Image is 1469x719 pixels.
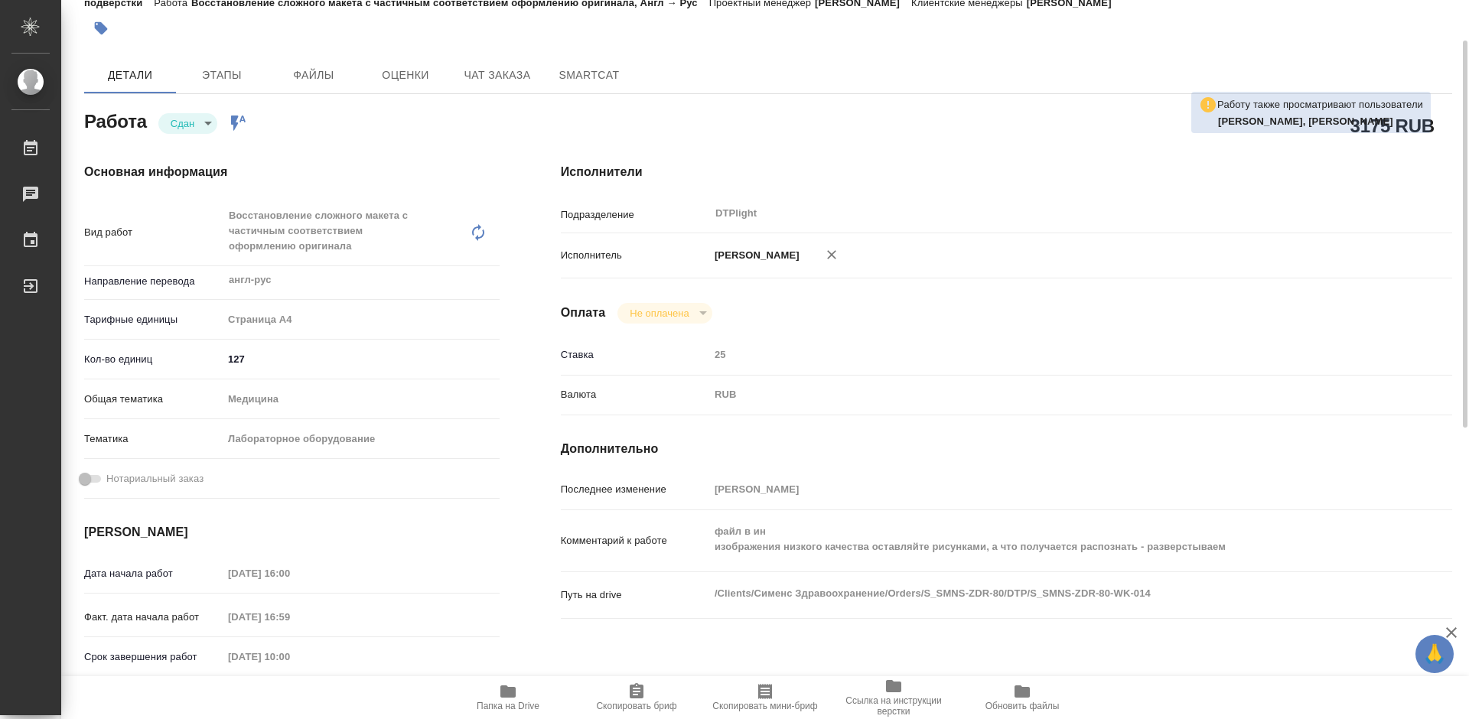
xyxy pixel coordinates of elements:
[617,303,712,324] div: Сдан
[223,348,500,370] input: ✎ Введи что-нибудь
[958,676,1086,719] button: Обновить файлы
[84,163,500,181] h4: Основная информация
[84,352,223,367] p: Кол-во единиц
[561,248,709,263] p: Исполнитель
[223,307,500,333] div: Страница А4
[709,519,1378,560] textarea: файл в ин изображения низкого качества оставляйте рисунками, а что получается распознать - развер...
[84,649,223,665] p: Срок завершения работ
[223,646,357,668] input: Пустое поле
[839,695,949,717] span: Ссылка на инструкции верстки
[158,113,217,134] div: Сдан
[223,386,500,412] div: Медицина
[277,66,350,85] span: Файлы
[166,117,199,130] button: Сдан
[84,431,223,447] p: Тематика
[223,426,500,452] div: Лабораторное оборудование
[561,387,709,402] p: Валюта
[561,587,709,603] p: Путь на drive
[84,610,223,625] p: Факт. дата начала работ
[701,676,829,719] button: Скопировать мини-бриф
[84,566,223,581] p: Дата начала работ
[84,312,223,327] p: Тарифные единицы
[369,66,442,85] span: Оценки
[561,304,606,322] h4: Оплата
[561,482,709,497] p: Последнее изменение
[461,66,534,85] span: Чат заказа
[561,347,709,363] p: Ставка
[223,606,357,628] input: Пустое поле
[596,701,676,711] span: Скопировать бриф
[1415,635,1454,673] button: 🙏
[1422,638,1448,670] span: 🙏
[84,392,223,407] p: Общая тематика
[84,523,500,542] h4: [PERSON_NAME]
[712,701,817,711] span: Скопировать мини-бриф
[815,238,849,272] button: Удалить исполнителя
[84,225,223,240] p: Вид работ
[561,440,1452,458] h4: Дополнительно
[1218,114,1423,129] p: Полушина Алена, Заборова Александра
[709,478,1378,500] input: Пустое поле
[985,701,1060,711] span: Обновить файлы
[709,581,1378,607] textarea: /Clients/Сименс Здравоохранение/Orders/S_SMNS-ZDR-80/DTP/S_SMNS-ZDR-80-WK-014
[223,562,357,584] input: Пустое поле
[84,11,118,45] button: Добавить тэг
[625,307,693,320] button: Не оплачена
[185,66,259,85] span: Этапы
[84,106,147,134] h2: Работа
[84,274,223,289] p: Направление перевода
[444,676,572,719] button: Папка на Drive
[709,382,1378,408] div: RUB
[1217,97,1423,112] p: Работу также просматривают пользователи
[561,207,709,223] p: Подразделение
[561,533,709,548] p: Комментарий к работе
[709,343,1378,366] input: Пустое поле
[561,163,1452,181] h4: Исполнители
[477,701,539,711] span: Папка на Drive
[829,676,958,719] button: Ссылка на инструкции верстки
[106,471,204,486] span: Нотариальный заказ
[93,66,167,85] span: Детали
[709,248,800,263] p: [PERSON_NAME]
[1218,115,1393,127] b: [PERSON_NAME], [PERSON_NAME]
[572,676,701,719] button: Скопировать бриф
[552,66,626,85] span: SmartCat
